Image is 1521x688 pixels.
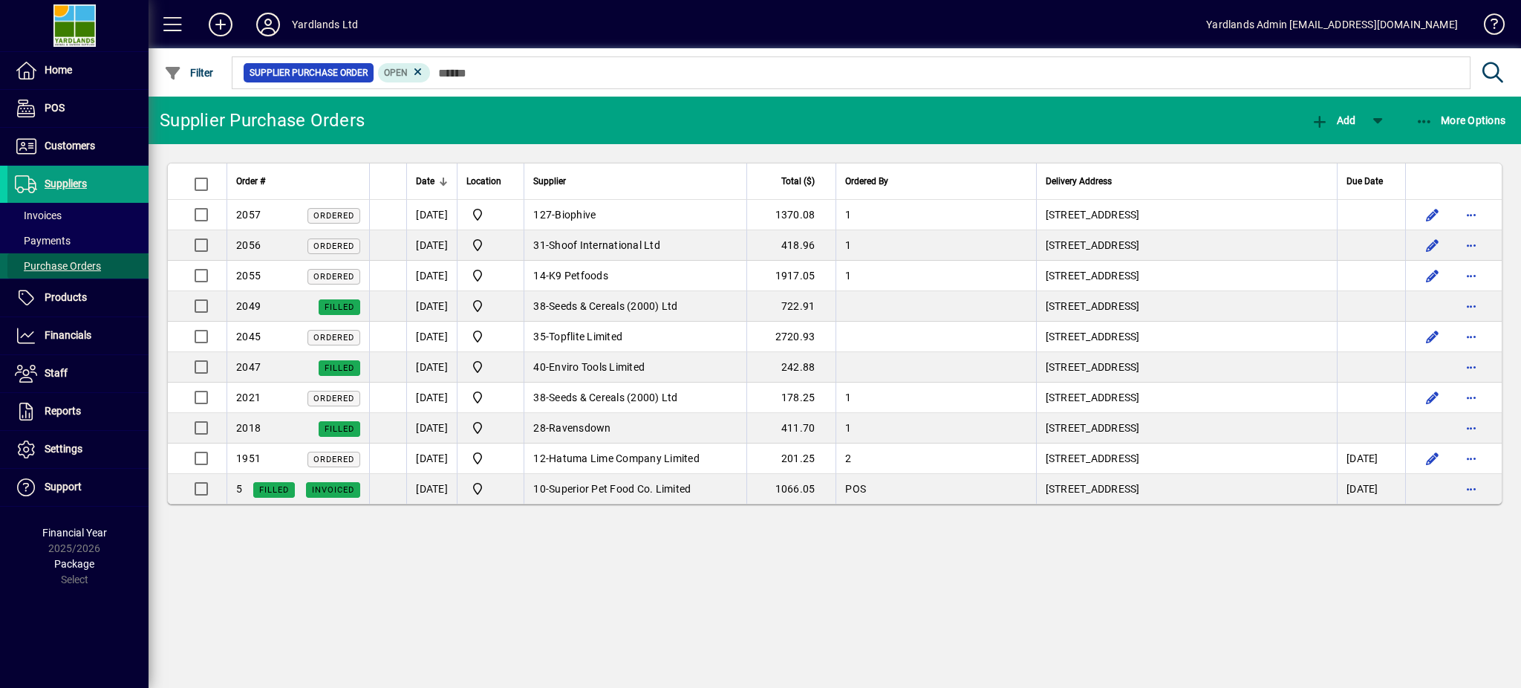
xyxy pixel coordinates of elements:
[1337,474,1405,504] td: [DATE]
[524,474,746,504] td: -
[406,200,457,230] td: [DATE]
[406,474,457,504] td: [DATE]
[1036,200,1337,230] td: [STREET_ADDRESS]
[313,241,354,251] span: Ordered
[416,173,434,189] span: Date
[549,239,660,251] span: Shoof International Ltd
[1473,3,1502,51] a: Knowledge Base
[1459,203,1483,227] button: More options
[1459,264,1483,288] button: More options
[7,393,149,430] a: Reports
[164,67,214,79] span: Filter
[7,52,149,89] a: Home
[845,209,851,221] span: 1
[746,291,836,322] td: 722.91
[524,444,746,474] td: -
[746,413,836,444] td: 411.70
[1337,444,1405,474] td: [DATE]
[406,261,457,291] td: [DATE]
[1459,233,1483,257] button: More options
[746,230,836,261] td: 418.96
[533,361,546,373] span: 40
[466,450,515,467] span: Yardlands Limited
[7,355,149,392] a: Staff
[524,352,746,383] td: -
[1421,325,1445,348] button: Edit
[524,261,746,291] td: -
[42,527,107,539] span: Financial Year
[845,239,851,251] span: 1
[1036,413,1337,444] td: [STREET_ADDRESS]
[1421,447,1445,470] button: Edit
[7,90,149,127] a: POS
[533,422,546,434] span: 28
[236,270,261,282] span: 2055
[378,63,431,82] mat-chip: Completion Status: Open
[236,331,261,343] span: 2045
[236,239,261,251] span: 2056
[45,367,68,379] span: Staff
[325,424,354,434] span: Filled
[1459,447,1483,470] button: More options
[7,228,149,253] a: Payments
[1421,233,1445,257] button: Edit
[524,230,746,261] td: -
[406,291,457,322] td: [DATE]
[7,128,149,165] a: Customers
[325,363,354,373] span: Filled
[845,452,851,464] span: 2
[1036,291,1337,322] td: [STREET_ADDRESS]
[524,383,746,413] td: -
[466,419,515,437] span: Yardlands Limited
[406,413,457,444] td: [DATE]
[845,422,851,434] span: 1
[533,300,546,312] span: 38
[250,65,368,80] span: Supplier Purchase Order
[466,328,515,345] span: Yardlands Limited
[549,361,645,373] span: Enviro Tools Limited
[549,270,608,282] span: K9 Petfoods
[54,558,94,570] span: Package
[845,173,888,189] span: Ordered By
[1036,474,1337,504] td: [STREET_ADDRESS]
[313,333,354,343] span: Ordered
[416,173,448,189] div: Date
[7,317,149,354] a: Financials
[533,173,737,189] div: Supplier
[533,239,546,251] span: 31
[1421,264,1445,288] button: Edit
[45,405,81,417] span: Reports
[746,261,836,291] td: 1917.05
[15,210,62,221] span: Invoices
[15,235,71,247] span: Payments
[781,173,815,189] span: Total ($)
[466,267,515,285] span: Yardlands Limited
[236,361,261,373] span: 2047
[325,302,354,312] span: Filled
[292,13,358,36] div: Yardlands Ltd
[533,331,546,343] span: 35
[549,483,691,495] span: Superior Pet Food Co. Limited
[1421,203,1445,227] button: Edit
[524,322,746,352] td: -
[746,474,836,504] td: 1066.05
[7,253,149,279] a: Purchase Orders
[1346,173,1383,189] span: Due Date
[1036,230,1337,261] td: [STREET_ADDRESS]
[1206,13,1458,36] div: Yardlands Admin [EMAIL_ADDRESS][DOMAIN_NAME]
[45,178,87,189] span: Suppliers
[1311,114,1355,126] span: Add
[160,108,365,132] div: Supplier Purchase Orders
[236,422,261,434] span: 2018
[236,392,261,403] span: 2021
[466,297,515,315] span: Yardlands Limited
[533,483,546,495] span: 10
[533,452,546,464] span: 12
[313,394,354,403] span: Ordered
[756,173,828,189] div: Total ($)
[1459,477,1483,501] button: More options
[845,173,1026,189] div: Ordered By
[746,444,836,474] td: 201.25
[244,11,292,38] button: Profile
[1346,173,1396,189] div: Due Date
